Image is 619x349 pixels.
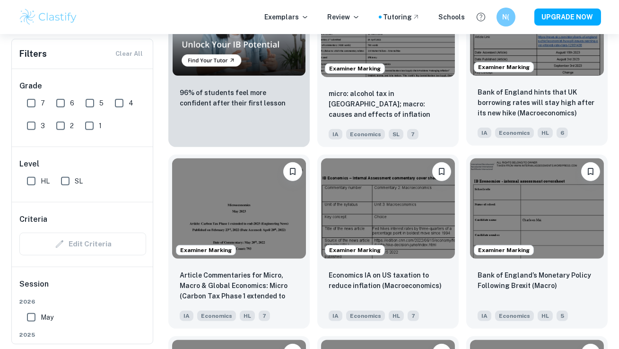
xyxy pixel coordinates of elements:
[129,98,133,108] span: 4
[259,311,270,321] span: 7
[180,311,193,321] span: IA
[19,233,146,255] div: Criteria filters are unavailable when searching by topic
[474,63,533,71] span: Examiner Marking
[70,121,74,131] span: 2
[557,311,568,321] span: 5
[329,129,342,140] span: IA
[283,162,302,181] button: Bookmark
[99,121,102,131] span: 1
[328,12,360,22] p: Review
[19,80,146,92] h6: Grade
[18,8,78,26] img: Clastify logo
[534,9,601,26] button: UPGRADE NOW
[41,176,50,186] span: HL
[19,331,146,339] span: 2025
[474,246,533,254] span: Examiner Marking
[19,297,146,306] span: 2026
[172,158,306,259] img: Economics IA example thumbnail: Article Commentaries for Micro, Macro &
[176,246,235,254] span: Examiner Marking
[75,176,83,186] span: SL
[329,311,342,321] span: IA
[99,98,104,108] span: 5
[478,270,596,291] p: Bank of England’s Monetary Policy Following Brexit (Macro)
[538,311,553,321] span: HL
[432,162,451,181] button: Bookmark
[41,121,45,131] span: 3
[329,270,447,291] p: Economics IA on US taxation to reduce inflation (Macroeconomics)
[408,311,419,321] span: 7
[240,311,255,321] span: HL
[197,311,236,321] span: Economics
[19,279,146,297] h6: Session
[180,270,298,302] p: Article Commentaries for Micro, Macro & Global Economics: Micro (Carbon Tax Phase 1 extended to e...
[41,98,45,108] span: 7
[180,87,298,108] p: 96% of students feel more confident after their first lesson
[407,129,418,140] span: 7
[321,158,455,259] img: Economics IA example thumbnail: Economics IA on US taxation to reduce in
[389,129,403,140] span: SL
[581,162,600,181] button: Bookmark
[538,128,553,138] span: HL
[325,64,384,73] span: Examiner Marking
[346,311,385,321] span: Economics
[389,311,404,321] span: HL
[497,8,515,26] button: N(
[346,129,385,140] span: Economics
[70,98,74,108] span: 6
[325,246,384,254] span: Examiner Marking
[473,9,489,25] button: Help and Feedback
[478,128,491,138] span: IA
[19,214,47,225] h6: Criteria
[495,311,534,321] span: Economics
[439,12,465,22] a: Schools
[500,12,511,22] h6: N(
[19,158,146,170] h6: Level
[41,312,53,323] span: May
[478,311,491,321] span: IA
[317,155,459,329] a: Examiner MarkingBookmarkEconomics IA on US taxation to reduce inflation (Macroeconomics) IAEconom...
[384,12,420,22] a: Tutoring
[495,128,534,138] span: Economics
[470,158,604,259] img: Economics IA example thumbnail: Bank of England’s Monetary Policy Follow
[19,47,47,61] h6: Filters
[478,87,596,118] p: Bank of England hints that UK borrowing rates will stay high after its new hike (Macroeconomics)
[557,128,568,138] span: 6
[329,88,447,121] p: micro: alcohol tax in UK; macro: causes and effects of inflation during pandemic; international: ...
[466,155,608,329] a: Examiner MarkingBookmarkBank of England’s Monetary Policy Following Brexit (Macro)IAEconomicsHL5
[168,155,310,329] a: Examiner MarkingBookmarkArticle Commentaries for Micro, Macro & Global Economics: Micro (Carbon T...
[265,12,309,22] p: Exemplars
